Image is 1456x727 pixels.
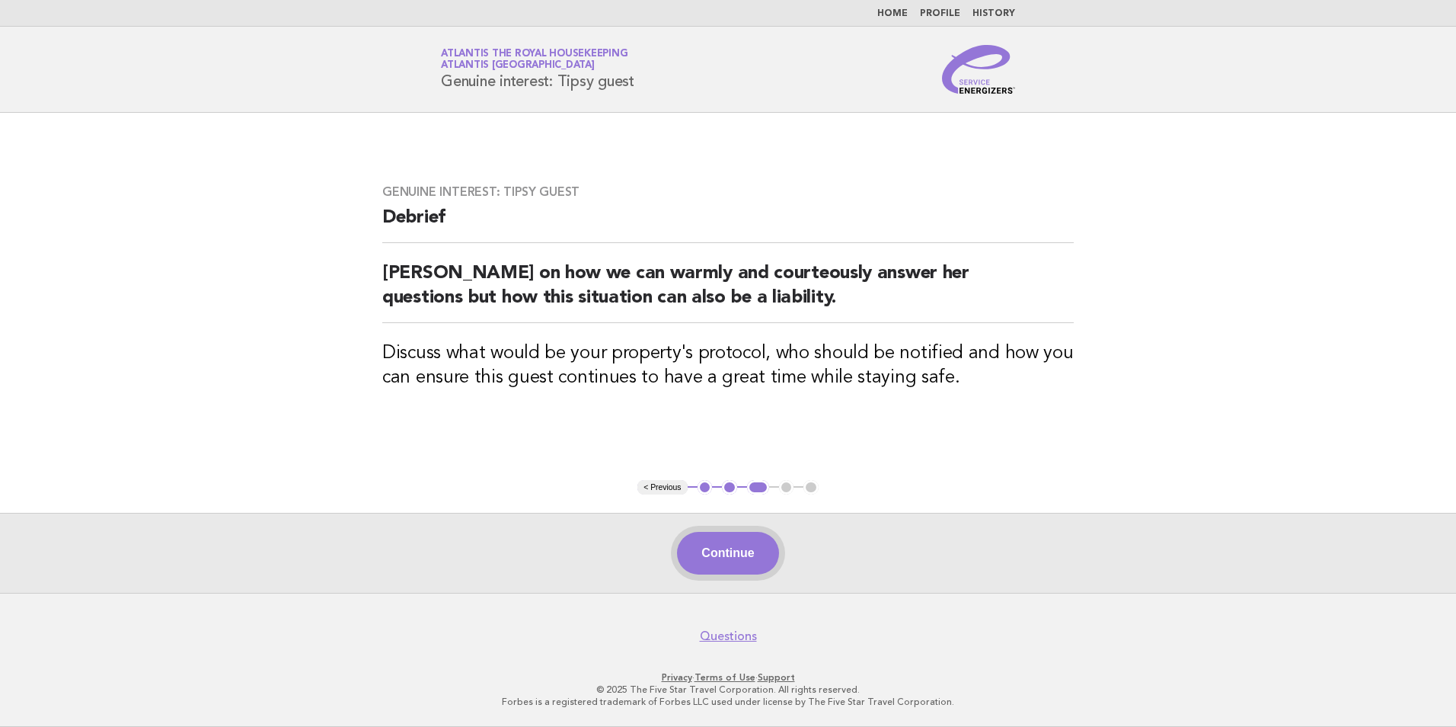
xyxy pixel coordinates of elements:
a: Privacy [662,672,692,683]
button: < Previous [637,480,687,495]
a: Home [877,9,908,18]
button: Continue [677,532,778,575]
h2: Debrief [382,206,1074,243]
img: Service Energizers [942,45,1015,94]
a: Terms of Use [694,672,755,683]
p: · · [262,671,1194,684]
h2: [PERSON_NAME] on how we can warmly and courteously answer her questions but how this situation ca... [382,261,1074,323]
a: Profile [920,9,960,18]
span: Atlantis [GEOGRAPHIC_DATA] [441,61,595,71]
button: 3 [747,480,769,495]
button: 1 [698,480,713,495]
h3: Discuss what would be your property's protocol, who should be notified and how you can ensure thi... [382,341,1074,390]
a: History [972,9,1015,18]
p: Forbes is a registered trademark of Forbes LLC used under license by The Five Star Travel Corpora... [262,696,1194,708]
a: Questions [700,629,757,644]
h1: Genuine interest: Tipsy guest [441,50,634,89]
a: Support [758,672,795,683]
button: 2 [722,480,737,495]
p: © 2025 The Five Star Travel Corporation. All rights reserved. [262,684,1194,696]
a: Atlantis the Royal HousekeepingAtlantis [GEOGRAPHIC_DATA] [441,49,627,70]
h3: Genuine interest: Tipsy guest [382,184,1074,200]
